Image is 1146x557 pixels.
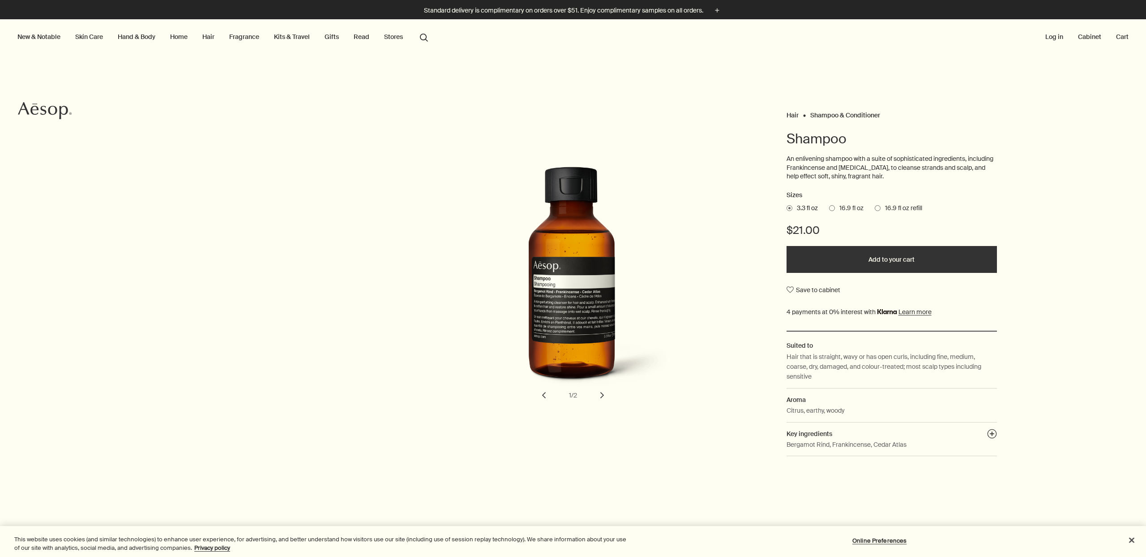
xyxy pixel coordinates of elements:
span: Key ingredients [787,430,832,438]
a: More information about your privacy, opens in a new tab [194,544,230,552]
button: Cart [1114,31,1130,43]
a: Home [168,31,189,43]
a: Hand & Body [116,31,157,43]
a: Kits & Travel [272,31,312,43]
p: Bergamot Rind, Frankincense, Cedar Atlas [787,440,907,449]
h2: Aroma [787,395,997,405]
p: Standard delivery is complimentary on orders over $51. Enjoy complimentary samples on all orders. [424,6,703,15]
div: This website uses cookies (and similar technologies) to enhance user experience, for advertising,... [14,535,630,553]
a: Cabinet [1076,31,1103,43]
button: Save to cabinet [787,282,840,298]
a: Read [352,31,371,43]
span: 3.3 fl oz [792,204,818,213]
button: Online Preferences, Opens the preference center dialog [851,532,907,550]
h2: Suited to [787,341,997,350]
nav: supplementary [1043,19,1130,55]
a: Hair [787,111,799,115]
span: 16.9 fl oz refill [881,204,922,213]
a: Aesop [16,99,74,124]
p: Citrus, earthy, woody [787,406,845,415]
p: Hair that is straight, wavy or has open curls, including fine, medium, coarse, dry, damaged, and ... [787,352,997,382]
span: 16.9 fl oz [835,204,864,213]
span: $21.00 [787,223,820,237]
button: Standard delivery is complimentary on orders over $51. Enjoy complimentary samples on all orders. [424,5,722,16]
a: Skin Care [73,31,105,43]
div: Shampoo [382,167,764,405]
img: Back of shampoo in 100 mL amber bottle with a black cap [476,167,673,394]
button: Close [1122,531,1142,550]
p: An enlivening shampoo with a suite of sophisticated ingredients, including Frankincense and [MEDI... [787,155,997,181]
nav: primary [16,19,432,55]
button: Open search [416,28,432,45]
h1: Shampoo [787,130,997,148]
svg: Aesop [18,102,72,120]
h2: Sizes [787,190,997,201]
button: Key ingredients [987,429,997,441]
button: New & Notable [16,31,62,43]
button: Stores [382,31,405,43]
a: Gifts [323,31,341,43]
a: Shampoo & Conditioner [810,111,880,115]
button: Add to your cart - $21.00 [787,246,997,273]
button: next slide [592,385,612,405]
button: previous slide [534,385,554,405]
a: Hair [201,31,216,43]
button: Log in [1043,31,1065,43]
a: Fragrance [227,31,261,43]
